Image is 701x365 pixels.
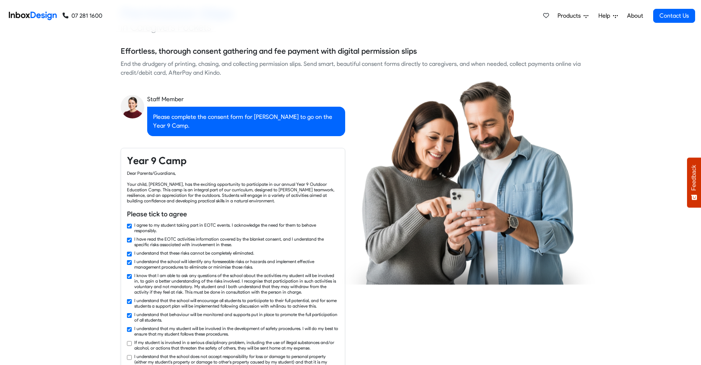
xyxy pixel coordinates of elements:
[134,326,339,337] label: I understand that my student will be involved in the development of safety procedures. I will do ...
[595,8,621,23] a: Help
[134,312,339,323] label: I understand that behaviour will be monitored and supports put in place to promote the full parti...
[653,9,695,23] a: Contact Us
[555,8,591,23] a: Products
[134,250,254,256] label: I understand that these risks cannot be completely eliminated.
[134,340,339,351] label: If my student is involved in a serious disciplinary problem, including the use of illegal substan...
[134,259,339,270] label: I understand the school will identify any foreseeable risks or hazards and implement effective ma...
[147,95,345,104] div: Staff Member
[121,95,144,118] img: staff_avatar.png
[127,154,339,167] h4: Year 9 Camp
[687,157,701,208] button: Feedback - Show survey
[121,46,417,57] h5: Effortless, thorough consent gathering and fee payment with digital permission slips
[625,8,645,23] a: About
[147,107,345,136] div: Please complete the consent form for [PERSON_NAME] to go on the Year 9 Camp.
[691,165,697,191] span: Feedback
[557,11,584,20] span: Products
[134,273,339,295] label: I know that I am able to ask any questions of the school about the activities my student will be ...
[127,209,339,219] h6: Please tick to agree
[63,11,102,20] a: 07 281 1600
[598,11,613,20] span: Help
[127,170,339,203] div: Dear Parents/Guardians, Your child, [PERSON_NAME], has the exciting opportunity to participate in...
[134,222,339,233] label: I agree to my student taking part in EOTC events. I acknowledge the need for them to behave respo...
[134,298,339,309] label: I understand that the school will encourage all students to participate to their full potential, ...
[134,236,339,247] label: I have read the EOTC activities information covered by the blanket consent, and I understand the ...
[342,81,594,284] img: parents_using_phone.png
[121,60,581,77] div: End the drudgery of printing, chasing, and collecting permission slips. Send smart, beautiful con...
